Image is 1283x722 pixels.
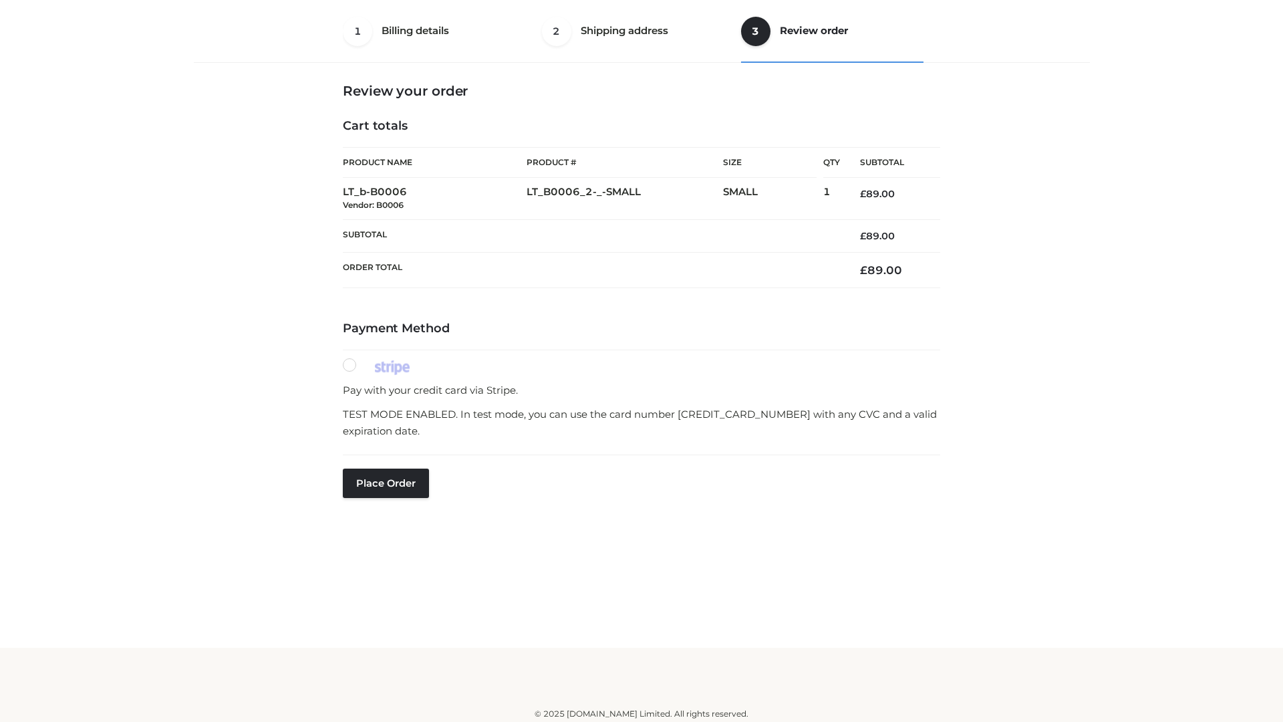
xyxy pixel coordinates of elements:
[823,147,840,178] th: Qty
[343,119,940,134] h4: Cart totals
[860,230,895,242] bdi: 89.00
[860,263,867,277] span: £
[198,707,1085,721] div: © 2025 [DOMAIN_NAME] Limited. All rights reserved.
[343,147,527,178] th: Product Name
[343,382,940,399] p: Pay with your credit card via Stripe.
[343,83,940,99] h3: Review your order
[860,188,895,200] bdi: 89.00
[527,178,723,220] td: LT_B0006_2-_-SMALL
[840,148,940,178] th: Subtotal
[823,178,840,220] td: 1
[343,469,429,498] button: Place order
[343,253,840,288] th: Order Total
[343,200,404,210] small: Vendor: B0006
[860,230,866,242] span: £
[723,148,817,178] th: Size
[343,219,840,252] th: Subtotal
[723,178,823,220] td: SMALL
[860,263,902,277] bdi: 89.00
[860,188,866,200] span: £
[343,322,940,336] h4: Payment Method
[527,147,723,178] th: Product #
[343,406,940,440] p: TEST MODE ENABLED. In test mode, you can use the card number [CREDIT_CARD_NUMBER] with any CVC an...
[343,178,527,220] td: LT_b-B0006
